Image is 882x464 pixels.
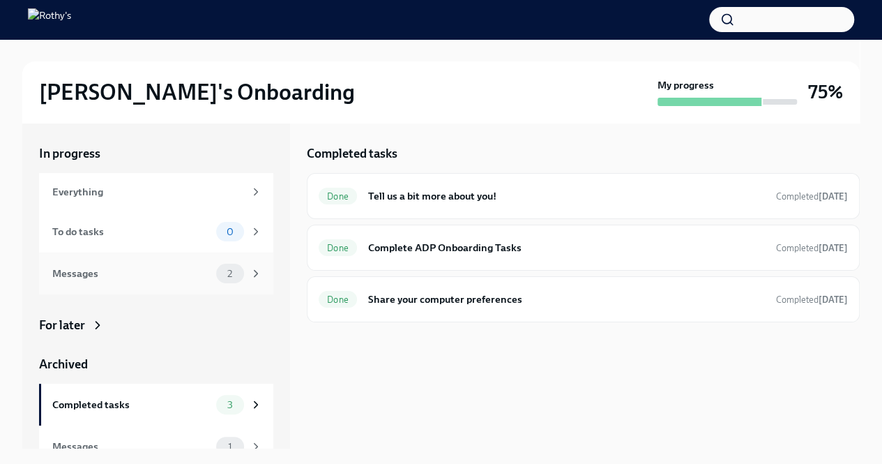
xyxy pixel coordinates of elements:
[39,253,273,294] a: Messages2
[39,317,85,334] div: For later
[220,442,241,452] span: 1
[39,145,273,162] a: In progress
[52,266,211,281] div: Messages
[52,397,211,412] div: Completed tasks
[776,293,848,306] span: September 17th, 2025 13:29
[52,184,244,200] div: Everything
[39,384,273,426] a: Completed tasks3
[39,211,273,253] a: To do tasks0
[776,190,848,203] span: September 17th, 2025 13:32
[819,294,848,305] strong: [DATE]
[319,237,848,259] a: DoneComplete ADP Onboarding TasksCompleted[DATE]
[319,294,357,305] span: Done
[39,78,355,106] h2: [PERSON_NAME]'s Onboarding
[219,269,241,279] span: 2
[776,191,848,202] span: Completed
[28,8,71,31] img: Rothy's
[319,243,357,253] span: Done
[319,288,848,310] a: DoneShare your computer preferencesCompleted[DATE]
[819,243,848,253] strong: [DATE]
[808,80,843,105] h3: 75%
[776,294,848,305] span: Completed
[39,356,273,373] a: Archived
[52,439,211,454] div: Messages
[39,173,273,211] a: Everything
[219,400,241,410] span: 3
[368,240,765,255] h6: Complete ADP Onboarding Tasks
[218,227,242,237] span: 0
[776,243,848,253] span: Completed
[657,78,714,92] strong: My progress
[819,191,848,202] strong: [DATE]
[776,241,848,255] span: September 17th, 2025 13:30
[319,191,357,202] span: Done
[319,185,848,207] a: DoneTell us a bit more about you!Completed[DATE]
[368,188,765,204] h6: Tell us a bit more about you!
[368,292,765,307] h6: Share your computer preferences
[39,317,273,334] a: For later
[307,145,397,162] h5: Completed tasks
[52,224,211,239] div: To do tasks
